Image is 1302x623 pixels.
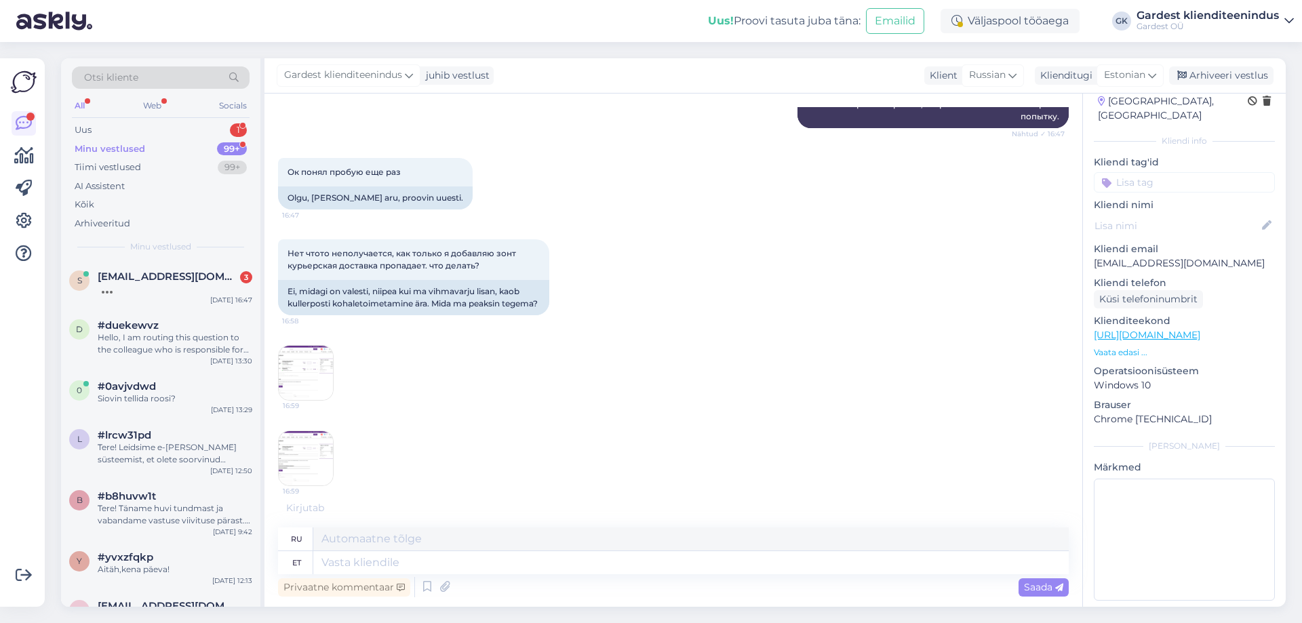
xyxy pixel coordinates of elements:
div: [DATE] 12:13 [212,576,252,586]
span: d2ave@hotmail.com [98,600,239,612]
div: Minu vestlused [75,142,145,156]
p: Klienditeekond [1094,314,1275,328]
div: Klienditugi [1035,68,1092,83]
p: Kliendi tag'id [1094,155,1275,169]
div: 99+ [217,142,247,156]
div: Väljaspool tööaega [941,9,1080,33]
span: #b8huvw1t [98,490,156,502]
span: 16:59 [283,486,334,496]
div: [DATE] 13:29 [211,405,252,415]
div: [DATE] 13:30 [210,356,252,366]
img: Attachment [279,346,333,400]
div: 99+ [218,161,247,174]
span: . [324,502,326,514]
div: Web [140,97,164,115]
div: Tiimi vestlused [75,161,141,174]
div: Ei, midagi on valesti, niipea kui ma vihmavarju lisan, kaob kullerposti kohaletoimetamine ära. Mi... [278,280,549,315]
span: d [76,324,83,334]
input: Lisa tag [1094,172,1275,193]
span: y [77,556,82,566]
div: 1 [230,123,247,137]
div: Aitäh,kena päeva! [98,563,252,576]
div: [DATE] 16:47 [210,295,252,305]
span: #lrcw31pd [98,429,151,441]
p: Kliendi email [1094,242,1275,256]
div: Kliendi info [1094,135,1275,147]
div: Arhiveeritud [75,217,130,230]
button: Emailid [866,8,924,34]
div: Küsi telefoninumbrit [1094,290,1203,308]
div: Gardest klienditeenindus [1137,10,1279,21]
p: Kliendi nimi [1094,198,1275,212]
span: Otsi kliente [84,71,138,85]
div: [GEOGRAPHIC_DATA], [GEOGRAPHIC_DATA] [1098,94,1248,123]
span: #duekewvz [98,319,159,331]
a: Gardest klienditeenindusGardest OÜ [1137,10,1294,32]
div: Privaatne kommentaar [278,578,410,597]
div: Uus [75,123,92,137]
span: b [77,495,83,505]
div: Tere! Täname huvi tundmast ja vabandame vastuse viivituse pärast. Kahjuks ei [PERSON_NAME] tootei... [98,502,252,527]
p: Brauser [1094,398,1275,412]
img: Attachment [279,431,333,485]
div: All [72,97,87,115]
div: Socials [216,97,250,115]
span: Minu vestlused [130,241,191,253]
div: Gardest OÜ [1137,21,1279,32]
span: Gardest klienditeenindus [284,68,402,83]
span: Ок понял пробую еще раз [288,167,401,177]
div: Klient [924,68,958,83]
span: 0 [77,385,82,395]
span: d [76,605,83,615]
span: Нет чтото неполучается, как только я добавляю зонт курьерская доставка пропадает. что делать? [288,248,518,270]
p: [EMAIL_ADDRESS][DOMAIN_NAME] [1094,256,1275,270]
span: #0avjvdwd [98,380,156,393]
p: Chrome [TECHNICAL_ID] [1094,412,1275,426]
b: Uus! [708,14,734,27]
div: ru [291,527,302,550]
p: Windows 10 [1094,378,1275,393]
div: AI Assistent [75,180,125,193]
div: 3 [240,271,252,283]
div: Proovi tasuta juba täna: [708,13,861,29]
p: Kliendi telefon [1094,276,1275,290]
span: sergeikonenko@gmail.com [98,270,239,283]
div: [DATE] 12:50 [210,466,252,476]
p: Operatsioonisüsteem [1094,364,1275,378]
div: [PERSON_NAME] [1094,440,1275,452]
span: Saada [1024,581,1063,593]
span: 16:59 [283,401,334,411]
p: Vaata edasi ... [1094,346,1275,359]
span: s [77,275,82,285]
span: Estonian [1104,68,1145,83]
div: Kõik [75,198,94,212]
input: Lisa nimi [1094,218,1259,233]
div: Tere! Leidsime e-[PERSON_NAME] süsteemist, et olete soorvinud vormistada tellimust, aga olete hül... [98,441,252,466]
div: Arhiveeri vestlus [1169,66,1274,85]
span: 16:47 [282,210,333,220]
a: [URL][DOMAIN_NAME] [1094,329,1200,341]
p: Märkmed [1094,460,1275,475]
span: Nähtud ✓ 16:47 [1012,129,1065,139]
div: Siovin tellida roosi? [98,393,252,405]
span: 16:58 [282,316,333,326]
span: Russian [969,68,1006,83]
div: Hello, I am routing this question to the colleague who is responsible for this topic. The reply m... [98,331,252,356]
div: et [292,551,301,574]
div: Olgu, [PERSON_NAME] aru, proovin uuesti. [278,186,473,209]
span: l [77,434,82,444]
div: Kirjutab [278,501,1069,515]
img: Askly Logo [11,69,37,95]
div: [DATE] 9:42 [213,527,252,537]
div: juhib vestlust [420,68,490,83]
div: GK [1112,12,1131,31]
span: #yvxzfqkp [98,551,153,563]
